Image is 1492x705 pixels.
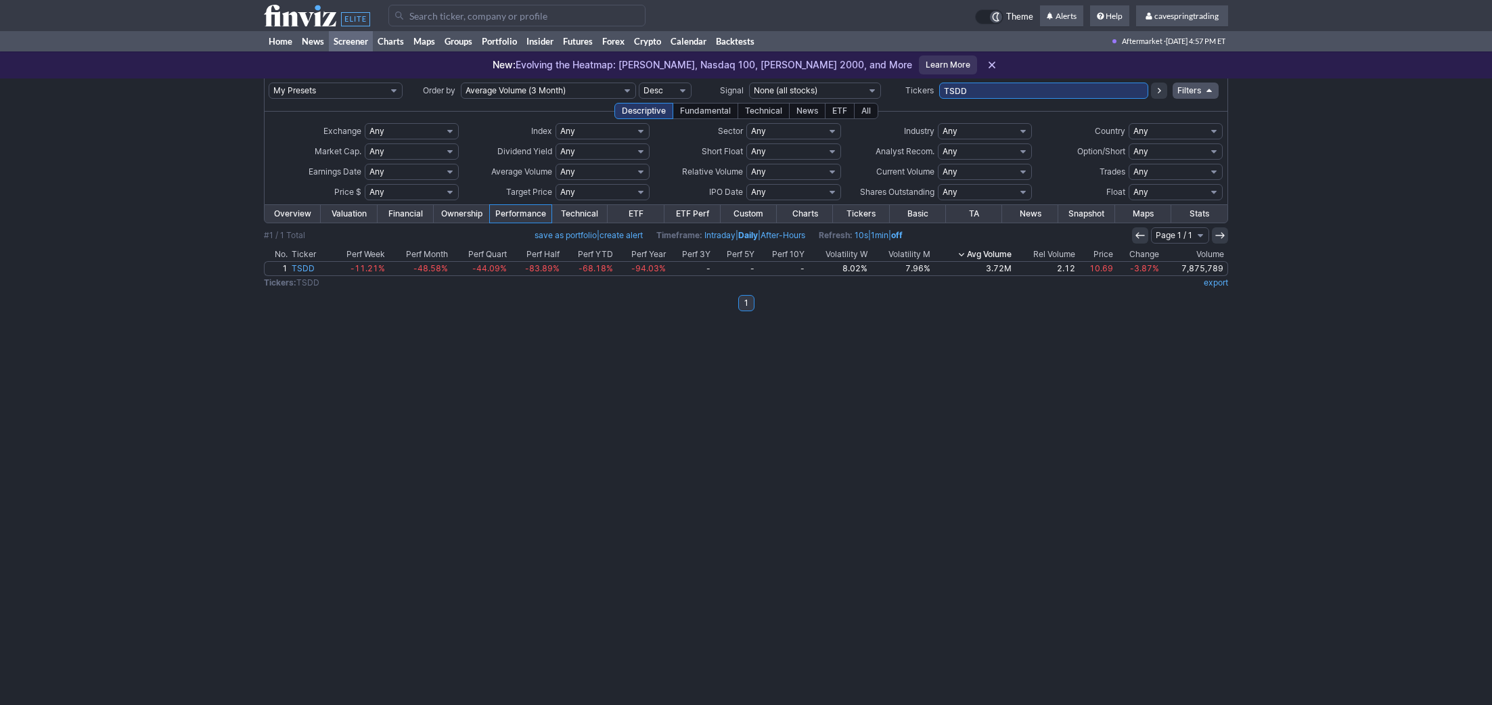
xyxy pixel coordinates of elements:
a: create alert [600,230,643,240]
a: -44.09% [450,262,508,275]
a: -3.87% [1115,262,1162,275]
a: 7.96% [869,262,932,275]
span: Short Float [702,146,743,156]
a: Home [264,31,297,51]
a: Intraday [704,230,736,240]
div: All [854,103,878,119]
a: Maps [409,31,440,51]
a: Charts [777,205,833,223]
b: Tickers: [264,277,296,288]
a: 1 [265,262,290,275]
a: export [1204,277,1228,288]
div: Descriptive [614,103,673,119]
a: After-Hours [761,230,805,240]
a: ETF Perf [664,205,721,223]
a: Daily [738,230,758,240]
a: -68.18% [562,262,615,275]
span: -48.58% [413,263,448,273]
span: Target Price [506,187,552,197]
span: -3.87% [1130,263,1159,273]
a: Snapshot [1058,205,1114,223]
span: -11.21% [351,263,385,273]
span: Current Volume [876,166,934,177]
a: Overview [265,205,321,223]
div: News [789,103,826,119]
th: Volatility W [807,248,869,261]
span: 10.69 [1089,263,1113,273]
a: Filters [1173,83,1219,99]
b: Refresh: [819,230,853,240]
a: 1 [738,295,754,311]
th: Perf Quart [450,248,508,261]
th: Perf 10Y [756,248,807,261]
a: 8.02% [807,262,869,275]
a: Performance [490,205,551,223]
span: Earnings Date [309,166,361,177]
a: Crypto [629,31,666,51]
th: Avg Volume [932,248,1014,261]
a: Alerts [1040,5,1083,27]
span: Price $ [334,187,361,197]
a: cavespringtrading [1136,5,1228,27]
a: Futures [558,31,597,51]
span: -83.89% [525,263,560,273]
td: TSDD [264,276,934,290]
div: #1 / 1 Total [264,229,305,242]
a: Forex [597,31,629,51]
span: [DATE] 4:57 PM ET [1166,31,1225,51]
input: Search [388,5,646,26]
a: Maps [1115,205,1171,223]
span: Exchange [323,126,361,136]
div: ETF [825,103,855,119]
a: -11.21% [329,262,387,275]
span: Signal [720,85,744,95]
a: off [891,230,903,240]
th: Perf Month [387,248,450,261]
a: Screener [329,31,373,51]
a: TA [946,205,1002,223]
a: Financial [378,205,434,223]
th: Volume [1161,248,1228,261]
a: Custom [721,205,777,223]
span: Average Volume [491,166,552,177]
a: Portfolio [477,31,522,51]
span: Order by [423,85,455,95]
a: ETF [608,205,664,223]
a: Ownership [434,205,490,223]
a: Valuation [321,205,377,223]
a: -48.58% [387,262,450,275]
span: | | [819,229,903,242]
b: 1 [744,295,748,311]
span: Market Cap. [315,146,361,156]
span: Float [1106,187,1125,197]
th: Perf Year [615,248,668,261]
span: Industry [904,126,934,136]
a: - [756,262,807,275]
span: Analyst Recom. [876,146,934,156]
b: Timeframe: [656,230,702,240]
span: Option/Short [1077,146,1125,156]
a: 7,875,789 [1161,262,1227,275]
a: News [1002,205,1058,223]
a: Learn More [919,55,977,74]
span: -94.03% [631,263,666,273]
span: Trades [1100,166,1125,177]
a: Groups [440,31,477,51]
th: Perf Week [329,248,387,261]
span: Relative Volume [682,166,743,177]
a: save as portfolio [535,230,597,240]
th: Rel Volume [1014,248,1077,261]
div: Fundamental [673,103,738,119]
a: Technical [551,205,608,223]
a: Basic [890,205,946,223]
a: Stats [1171,205,1227,223]
a: Help [1090,5,1129,27]
div: Technical [738,103,790,119]
a: 10s [855,230,868,240]
th: Perf YTD [562,248,615,261]
span: Shares Outstanding [860,187,934,197]
a: - [668,262,713,275]
th: Ticker [290,248,329,261]
span: Theme [1006,9,1033,24]
a: Charts [373,31,409,51]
